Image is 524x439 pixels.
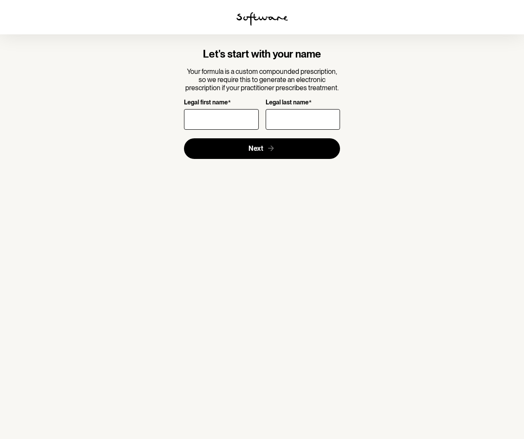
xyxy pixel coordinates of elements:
[184,138,340,159] button: Next
[184,99,228,107] p: Legal first name
[266,99,309,107] p: Legal last name
[236,12,288,26] img: software logo
[248,144,263,152] span: Next
[184,67,340,92] p: Your formula is a custom compounded prescription, so we require this to generate an electronic pr...
[184,48,340,61] h4: Let's start with your name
